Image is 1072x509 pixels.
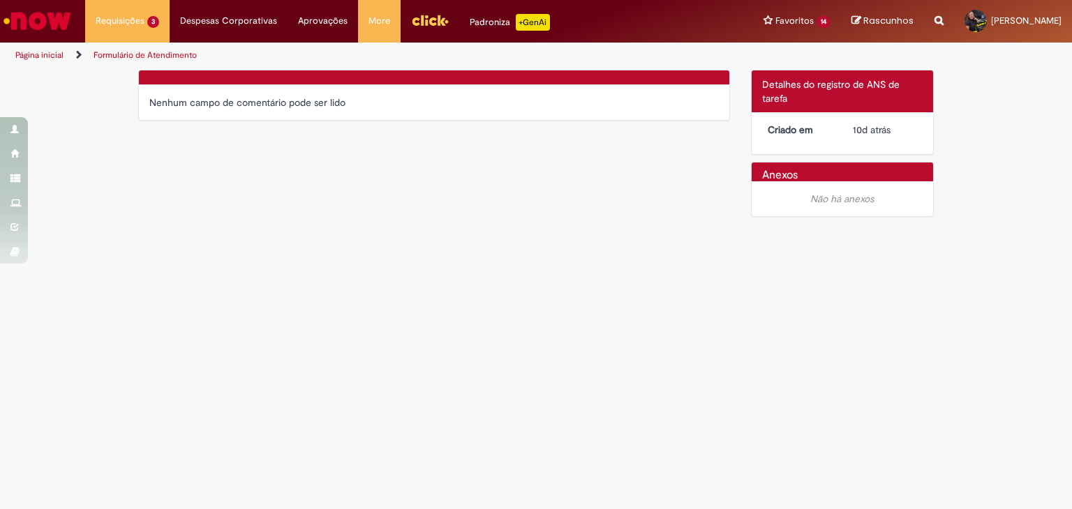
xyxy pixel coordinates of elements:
span: Favoritos [775,14,814,28]
img: ServiceNow [1,7,73,35]
span: More [368,14,390,28]
span: 10d atrás [853,123,891,136]
div: 19/09/2025 15:40:17 [853,123,918,137]
span: 14 [817,16,831,28]
a: Página inicial [15,50,64,61]
span: Rascunhos [863,14,914,27]
a: Rascunhos [851,15,914,28]
div: Padroniza [470,14,550,31]
em: Não há anexos [810,192,874,205]
dt: Criado em [757,123,843,137]
p: +GenAi [516,14,550,31]
span: 3 [147,16,159,28]
span: Aprovações [298,14,348,28]
h2: Anexos [762,169,798,182]
time: 19/09/2025 15:40:17 [853,123,891,136]
ul: Trilhas de página [10,43,704,68]
a: Formulário de Atendimento [94,50,197,61]
span: Requisições [96,14,144,28]
img: click_logo_yellow_360x200.png [411,10,449,31]
span: Detalhes do registro de ANS de tarefa [762,78,900,105]
span: [PERSON_NAME] [991,15,1062,26]
span: Despesas Corporativas [180,14,277,28]
div: Nenhum campo de comentário pode ser lido [149,96,719,109]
